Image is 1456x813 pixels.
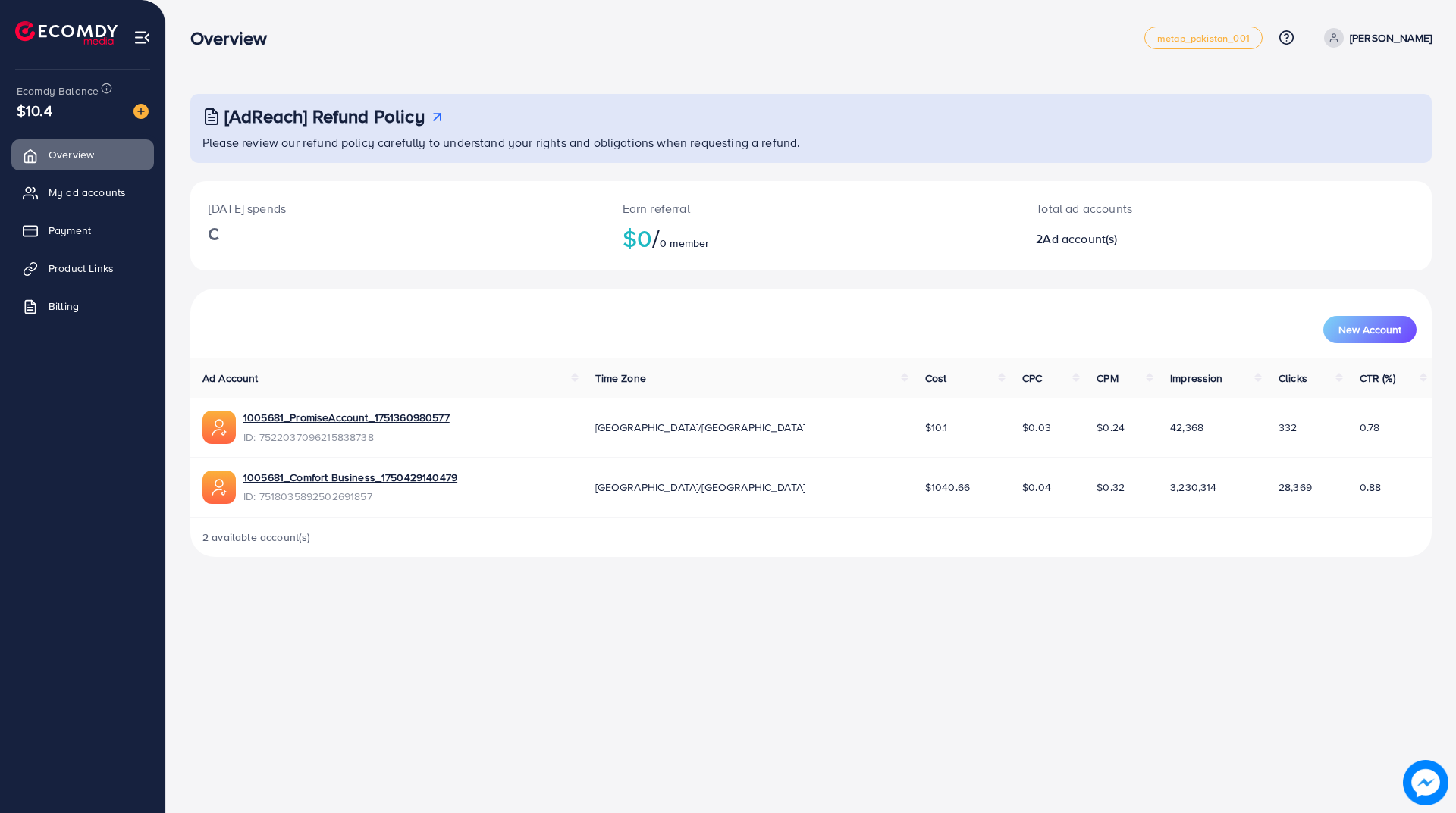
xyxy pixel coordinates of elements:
span: 28,369 [1279,480,1312,495]
img: ic-ads-acc.e4c84228.svg [202,471,236,504]
span: $0.04 [1022,480,1051,495]
span: Billing [49,299,79,314]
span: My ad accounts [49,185,126,200]
span: 42,368 [1170,420,1203,435]
a: 1005681_Comfort Business_1750429140479 [243,470,457,485]
span: [GEOGRAPHIC_DATA]/[GEOGRAPHIC_DATA] [595,420,806,435]
a: Overview [11,139,154,170]
span: Payment [49,223,91,238]
p: [DATE] spends [209,199,586,217]
span: ID: 7518035892502691857 [243,489,457,504]
span: Time Zone [595,371,646,386]
span: 0 member [660,236,709,251]
span: 332 [1279,420,1297,435]
span: CPM [1097,371,1118,386]
p: [PERSON_NAME] [1350,29,1432,47]
a: Billing [11,291,154,321]
span: 2 available account(s) [202,530,311,545]
span: Ecomdy Balance [17,83,99,98]
span: CTR (%) [1360,371,1395,386]
span: $10.1 [925,420,948,435]
span: Product Links [49,261,114,276]
a: [PERSON_NAME] [1318,28,1432,48]
span: [GEOGRAPHIC_DATA]/[GEOGRAPHIC_DATA] [595,480,806,495]
span: Overview [49,147,94,162]
img: logo [15,21,118,45]
h2: $0 [623,224,1000,252]
h3: [AdReach] Refund Policy [224,105,425,127]
a: Product Links [11,253,154,283]
img: image [133,104,149,119]
a: Payment [11,215,154,245]
span: $0.32 [1097,480,1125,495]
span: Clicks [1279,371,1307,386]
span: Ad Account [202,371,259,386]
span: $10.4 [17,99,52,121]
img: ic-ads-acc.e4c84228.svg [202,411,236,444]
img: menu [133,29,151,46]
a: metap_pakistan_001 [1144,27,1263,49]
span: 0.88 [1360,480,1382,495]
span: / [652,220,660,255]
span: ID: 7522037096215838738 [243,430,450,445]
h3: Overview [190,27,279,49]
span: Cost [925,371,947,386]
span: $0.03 [1022,420,1051,435]
span: Impression [1170,371,1223,386]
a: 1005681_PromiseAccount_1751360980577 [243,410,450,425]
span: Ad account(s) [1043,230,1117,247]
span: CPC [1022,371,1042,386]
a: My ad accounts [11,177,154,208]
button: New Account [1323,316,1417,343]
span: $0.24 [1097,420,1125,435]
p: Please review our refund policy carefully to understand your rights and obligations when requesti... [202,133,1423,152]
h2: 2 [1036,232,1310,246]
p: Earn referral [623,199,1000,217]
span: 0.78 [1360,420,1380,435]
p: Total ad accounts [1036,199,1310,217]
span: 3,230,314 [1170,480,1216,495]
img: image [1403,760,1448,805]
span: New Account [1338,324,1401,335]
span: $1040.66 [925,480,970,495]
span: metap_pakistan_001 [1157,33,1250,43]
